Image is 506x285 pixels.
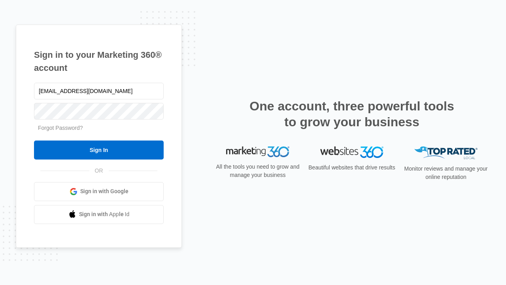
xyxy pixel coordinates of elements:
[38,125,83,131] a: Forgot Password?
[308,163,396,172] p: Beautiful websites that drive results
[414,146,478,160] img: Top Rated Local
[34,48,164,74] h1: Sign in to your Marketing 360® account
[34,141,164,160] input: Sign In
[402,165,490,181] p: Monitor reviews and manage your online reputation
[80,187,128,196] span: Sign in with Google
[34,83,164,99] input: Email
[34,182,164,201] a: Sign in with Google
[226,146,289,158] img: Marketing 360
[213,163,302,179] p: All the tools you need to grow and manage your business
[34,205,164,224] a: Sign in with Apple Id
[89,167,109,175] span: OR
[79,210,130,218] span: Sign in with Apple Id
[247,98,457,130] h2: One account, three powerful tools to grow your business
[320,146,383,158] img: Websites 360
